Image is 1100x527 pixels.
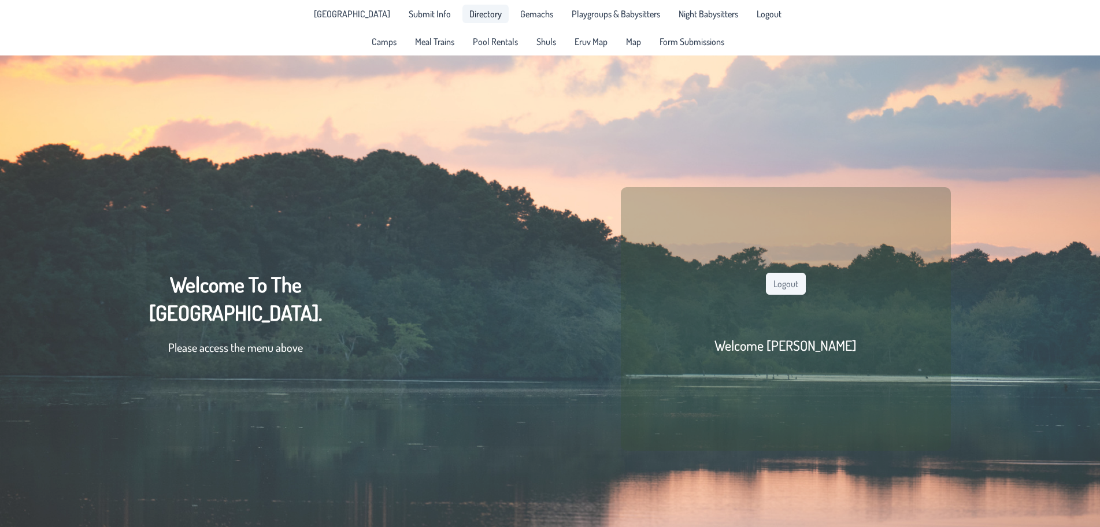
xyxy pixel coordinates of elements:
[469,9,502,18] span: Directory
[149,270,322,368] div: Welcome To The [GEOGRAPHIC_DATA].
[653,32,731,51] a: Form Submissions
[660,37,724,46] span: Form Submissions
[766,273,806,295] button: Logout
[750,5,788,23] li: Logout
[757,9,782,18] span: Logout
[626,37,641,46] span: Map
[466,32,525,51] a: Pool Rentals
[307,5,397,23] li: Pine Lake Park
[520,9,553,18] span: Gemachs
[565,5,667,23] a: Playgroups & Babysitters
[372,37,397,46] span: Camps
[672,5,745,23] a: Night Babysitters
[307,5,397,23] a: [GEOGRAPHIC_DATA]
[365,32,403,51] a: Camps
[462,5,509,23] a: Directory
[408,32,461,51] a: Meal Trains
[568,32,614,51] a: Eruv Map
[473,37,518,46] span: Pool Rentals
[415,37,454,46] span: Meal Trains
[619,32,648,51] a: Map
[679,9,738,18] span: Night Babysitters
[572,9,660,18] span: Playgroups & Babysitters
[536,37,556,46] span: Shuls
[529,32,563,51] a: Shuls
[409,9,451,18] span: Submit Info
[575,37,608,46] span: Eruv Map
[513,5,560,23] a: Gemachs
[714,336,857,354] h2: Welcome [PERSON_NAME]
[149,339,322,356] p: Please access the menu above
[314,9,390,18] span: [GEOGRAPHIC_DATA]
[402,5,458,23] a: Submit Info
